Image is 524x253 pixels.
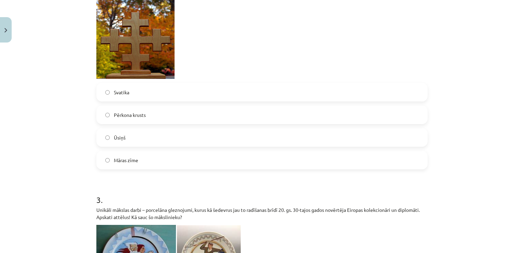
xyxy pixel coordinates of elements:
[4,28,7,33] img: icon-close-lesson-0947bae3869378f0d4975bcd49f059093ad1ed9edebbc8119c70593378902aed.svg
[114,134,126,141] span: Ūsiņš
[105,90,110,95] input: Svatika
[114,111,146,119] span: Pērkona krusts
[105,158,110,162] input: Māras zīme
[96,206,428,221] p: Unikāli mākslas darbi – porcelāna gleznojumi, kurus kā šedevrus jau to radīšanas brīdī 20. gs. 30...
[105,135,110,140] input: Ūsiņš
[105,113,110,117] input: Pērkona krusts
[96,183,428,204] h1: 3 .
[114,157,138,164] span: Māras zīme
[114,89,129,96] span: Svatika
